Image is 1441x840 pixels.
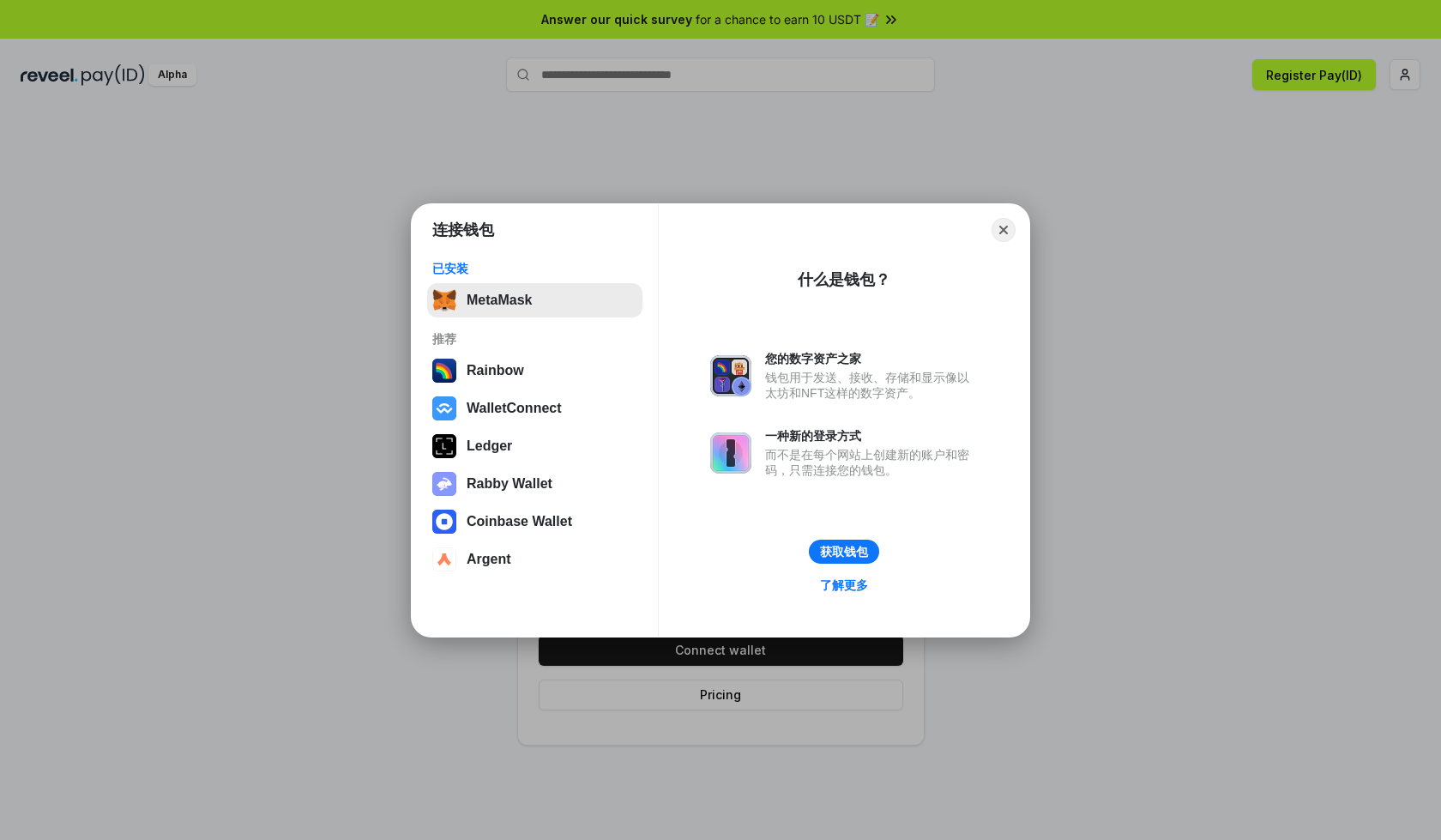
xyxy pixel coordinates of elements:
[427,429,642,463] button: Ledger
[432,331,637,347] div: 推荐
[467,438,512,454] div: Ledger
[467,363,524,378] div: Rainbow
[765,428,978,444] div: 一种新的登录方式
[432,434,456,458] img: svg+xml,%3Csvg%20xmlns%3D%22http%3A%2F%2Fwww.w3.org%2F2000%2Fsvg%22%20width%3D%2228%22%20height%3...
[810,574,878,596] a: 了解更多
[427,542,642,577] button: Argent
[765,370,978,401] div: 钱包用于发送、接收、存储和显示像以太坊和NFT这样的数字资产。
[432,396,456,420] img: svg+xml,%3Csvg%20width%3D%2228%22%20height%3D%2228%22%20viewBox%3D%220%200%2028%2028%22%20fill%3D...
[798,269,890,290] div: 什么是钱包？
[467,552,511,567] div: Argent
[432,472,456,496] img: svg+xml,%3Csvg%20xmlns%3D%22http%3A%2F%2Fwww.w3.org%2F2000%2Fsvg%22%20fill%3D%22none%22%20viewBox...
[765,351,978,366] div: 您的数字资产之家
[427,505,642,539] button: Coinbase Wallet
[820,544,868,559] div: 获取钱包
[467,293,532,308] div: MetaMask
[432,220,494,240] h1: 连接钱包
[467,401,562,416] div: WalletConnect
[427,283,642,317] button: MetaMask
[427,354,642,388] button: Rainbow
[432,547,456,571] img: svg+xml,%3Csvg%20width%3D%2228%22%20height%3D%2228%22%20viewBox%3D%220%200%2028%2028%22%20fill%3D...
[427,391,642,426] button: WalletConnect
[809,540,879,564] button: 获取钱包
[432,261,637,276] div: 已安装
[765,447,978,478] div: 而不是在每个网站上创建新的账户和密码，只需连接您的钱包。
[992,218,1016,242] button: Close
[820,577,868,593] div: 了解更多
[467,514,572,529] div: Coinbase Wallet
[432,288,456,312] img: svg+xml,%3Csvg%20fill%3D%22none%22%20height%3D%2233%22%20viewBox%3D%220%200%2035%2033%22%20width%...
[432,359,456,383] img: svg+xml,%3Csvg%20width%3D%22120%22%20height%3D%22120%22%20viewBox%3D%220%200%20120%20120%22%20fil...
[432,510,456,534] img: svg+xml,%3Csvg%20width%3D%2228%22%20height%3D%2228%22%20viewBox%3D%220%200%2028%2028%22%20fill%3D...
[710,432,751,474] img: svg+xml,%3Csvg%20xmlns%3D%22http%3A%2F%2Fwww.w3.org%2F2000%2Fsvg%22%20fill%3D%22none%22%20viewBox...
[467,476,552,492] div: Rabby Wallet
[710,355,751,396] img: svg+xml,%3Csvg%20xmlns%3D%22http%3A%2F%2Fwww.w3.org%2F2000%2Fsvg%22%20fill%3D%22none%22%20viewBox...
[427,467,642,501] button: Rabby Wallet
